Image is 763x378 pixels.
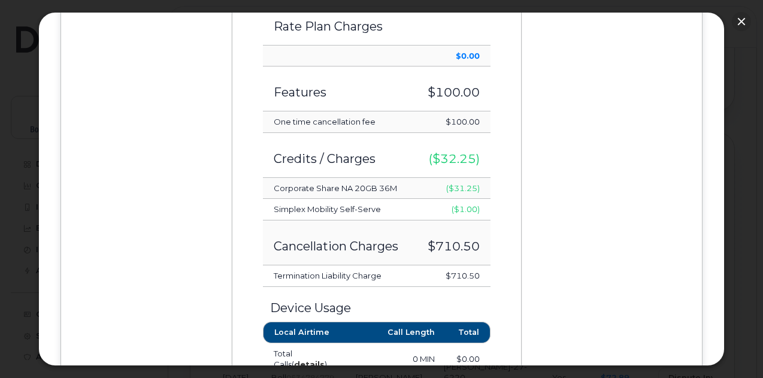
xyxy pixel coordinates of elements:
[425,240,480,253] h3: $710.50
[452,204,480,214] span: ($1.00)
[263,343,355,376] td: Total Calls
[446,183,480,193] span: ($31.25)
[356,343,446,376] td: 0 MIN
[263,265,414,287] td: Termination Liability Charge
[274,240,403,253] h3: Cancellation Charges
[414,265,490,287] td: $710.50
[356,322,446,343] th: Call Length
[263,301,490,315] h3: Device Usage
[446,343,490,376] td: $0.00
[294,359,325,369] a: details
[263,322,355,343] th: Local Airtime
[292,359,327,369] span: ( )
[263,178,414,199] td: Corporate Share NA 20GB 36M
[446,322,490,343] th: Total
[263,199,414,220] td: Simplex Mobility Self-Serve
